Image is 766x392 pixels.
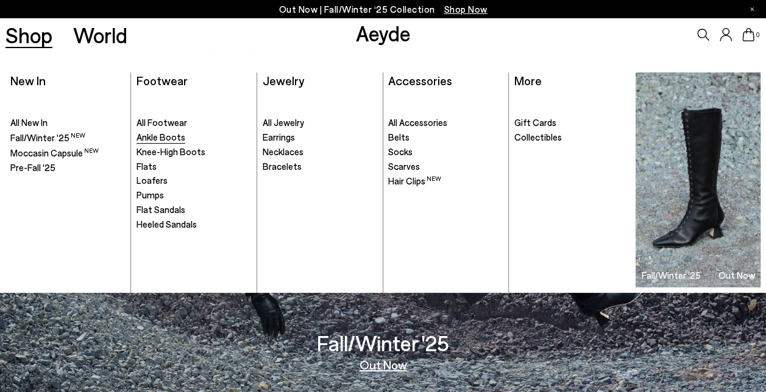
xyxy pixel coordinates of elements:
a: Socks [388,146,503,158]
a: Fall/Winter '25 [10,131,125,144]
span: Moccasin Capsule [10,147,99,158]
a: 0 [742,28,754,41]
a: Aeyde [356,20,411,46]
span: Scarves [388,161,420,172]
a: Pumps [137,189,251,201]
span: Socks [388,146,413,157]
span: Loafers [137,175,168,186]
h3: Fall/Winter '25 [641,271,700,280]
span: Navigate to /collections/new-in [444,4,488,15]
span: 0 [754,32,761,38]
span: Knee-High Boots [137,146,205,157]
span: All New In [10,117,48,128]
a: Loafers [137,175,251,187]
span: Hair Clips [388,175,441,186]
span: Collectibles [514,131,562,142]
a: Pre-Fall '25 [10,162,125,174]
a: More [514,73,542,88]
a: Out Now [360,359,407,371]
span: Belts [388,131,410,142]
a: Fall/Winter '25 Out Now [636,72,761,287]
a: Footwear [137,73,188,88]
a: Earrings [263,131,377,144]
span: Heeled Sandals [137,219,197,229]
a: Heeled Sandals [137,219,251,231]
span: Earrings [263,131,295,142]
a: Jewelry [263,73,304,88]
a: All New In [10,117,125,129]
a: All Footwear [137,117,251,129]
span: Ankle Boots [137,131,185,142]
a: Gift Cards [514,117,629,129]
a: Shop [5,24,52,46]
a: Scarves [388,161,503,173]
a: All Jewelry [263,117,377,129]
span: All Jewelry [263,117,304,128]
a: Collectibles [514,131,629,144]
a: All Accessories [388,117,503,129]
span: Necklaces [263,146,303,157]
img: Group_1295_900x.jpg [636,72,761,287]
span: All Accessories [388,117,447,128]
span: All Footwear [137,117,187,128]
a: World [73,24,127,46]
a: Necklaces [263,146,377,158]
a: Hair Clips [388,175,503,187]
span: Bracelets [263,161,302,172]
a: Moccasin Capsule [10,147,125,159]
span: Flat Sandals [137,204,185,215]
span: Flats [137,161,157,172]
span: Fall/Winter '25 [10,132,85,143]
span: Pre-Fall '25 [10,162,55,173]
a: Ankle Boots [137,131,251,144]
a: New In [10,73,46,88]
a: Flats [137,161,251,173]
a: Accessories [388,73,452,88]
a: Belts [388,131,503,144]
span: Pumps [137,189,164,200]
span: Gift Cards [514,117,556,128]
h3: Fall/Winter '25 [317,332,449,354]
a: Flat Sandals [137,204,251,216]
h3: Out Now [718,271,755,280]
a: Bracelets [263,161,377,173]
a: Knee-High Boots [137,146,251,158]
p: Out Now | Fall/Winter ‘25 Collection [279,2,488,17]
